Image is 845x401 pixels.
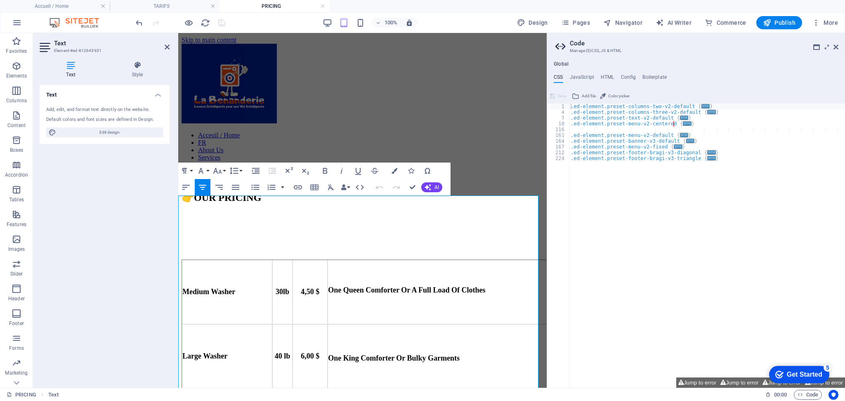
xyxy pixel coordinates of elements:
div: Add, edit, and format text directly on the website. [46,106,163,113]
button: Ordered List [279,179,286,196]
button: Navigator [600,16,646,29]
p: Images [8,246,25,252]
img: Editor Logo [47,18,109,28]
button: Color picker [599,91,631,101]
button: Font Size [211,163,227,179]
span: ... [680,133,689,137]
button: Add file [571,91,597,101]
button: Bold (Ctrl+B) [317,163,333,179]
span: 00 00 [774,390,787,400]
button: Insert Table [307,179,322,196]
span: Navigator [603,19,642,27]
button: Jump to error [676,377,718,388]
button: Italic (Ctrl+I) [334,163,349,179]
button: Special Characters [420,163,435,179]
p: Footer [9,320,24,327]
button: Confirm (Ctrl+⏎) [405,179,420,196]
span: AI [434,185,439,190]
span: Medium Washer [4,255,57,263]
p: Boxes [10,147,24,153]
p: Features [7,221,26,228]
span: ... [701,104,710,109]
button: Align Center [195,179,210,196]
span: Color picker [608,91,630,101]
h4: Global [554,61,569,68]
span: Large Washer [4,319,49,327]
button: Redo (Ctrl+Shift+Z) [388,179,404,196]
nav: breadcrumb [48,390,59,400]
strong: One King Comforter Or Bulky Garments [150,321,281,329]
i: Undo: Change text (Ctrl+Z) [135,18,144,28]
button: Data Bindings [340,179,351,196]
div: 224 [548,156,570,161]
p: Marketing [5,370,28,376]
div: Get Started 5 items remaining, 0% complete [7,4,67,21]
h4: HTML [601,74,614,83]
span: AI Writer [656,19,692,27]
button: Click here to leave preview mode and continue editing [184,18,194,28]
p: Forms [9,345,24,351]
h6: 100% [384,18,397,28]
div: 212 [548,150,570,156]
button: Design [514,16,551,29]
button: AI [421,182,442,192]
button: HTML [352,179,368,196]
button: Insert Link [290,179,306,196]
h3: Manage (S)CSS, JS & HTML [570,47,822,54]
div: 4 [548,109,570,115]
span: Click to select. Double-click to edit [48,390,59,400]
span: 6,00 $ [123,319,141,327]
button: reload [200,18,210,28]
span: Add file [582,91,596,101]
h4: Text [40,61,105,78]
span: ... [686,139,694,143]
span: ... [680,116,689,120]
button: Align Right [211,179,227,196]
button: Colors [387,163,402,179]
button: Ordered List [264,179,279,196]
i: Reload page [201,18,210,28]
span: ... [708,110,716,114]
div: Default colors and font sizes are defined in Design. [46,116,163,123]
span: lb [105,255,111,263]
button: Paragraph Format [178,163,194,179]
div: 167 [548,144,570,150]
h4: TARIFS [110,2,220,11]
button: Icons [403,163,419,179]
button: Undo (Ctrl+Z) [372,179,387,196]
div: Get Started [24,9,60,17]
button: Publish [756,16,802,29]
div: 10 [548,121,570,127]
h3: Element #ed-812643931 [54,47,153,54]
button: Increase Indent [248,163,264,179]
div: 161 [548,132,570,138]
button: Subscript [297,163,313,179]
div: 5 [61,2,69,10]
button: Font Family [195,163,210,179]
button: Decrease Indent [264,163,280,179]
h6: Session time [765,390,787,400]
p: Elements [6,73,27,79]
button: Align Left [178,179,194,196]
span: Edit design [59,127,161,137]
h2: Text [54,40,170,47]
p: Header [8,295,25,302]
h4: CSS [554,74,563,83]
button: AI Writer [652,16,695,29]
h4: Text [40,85,170,100]
p: Tables [9,196,24,203]
strong: One Queen Comforter Or A Full Load Of Clothes [150,253,307,261]
button: Pages [558,16,593,29]
span: : [780,392,781,398]
i: On resize automatically adjust zoom level to fit chosen device. [406,19,413,26]
a: Click to cancel selection. Double-click to open Pages [7,390,36,400]
p: Columns [6,97,27,104]
p: Slider [10,271,23,277]
span: 30 [97,255,105,263]
span: Commerce [705,19,746,27]
span: More [812,19,838,27]
span: Design [517,19,548,27]
span: 4,50 $ [123,255,141,263]
span: ... [683,121,692,126]
button: Underline (Ctrl+U) [350,163,366,179]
